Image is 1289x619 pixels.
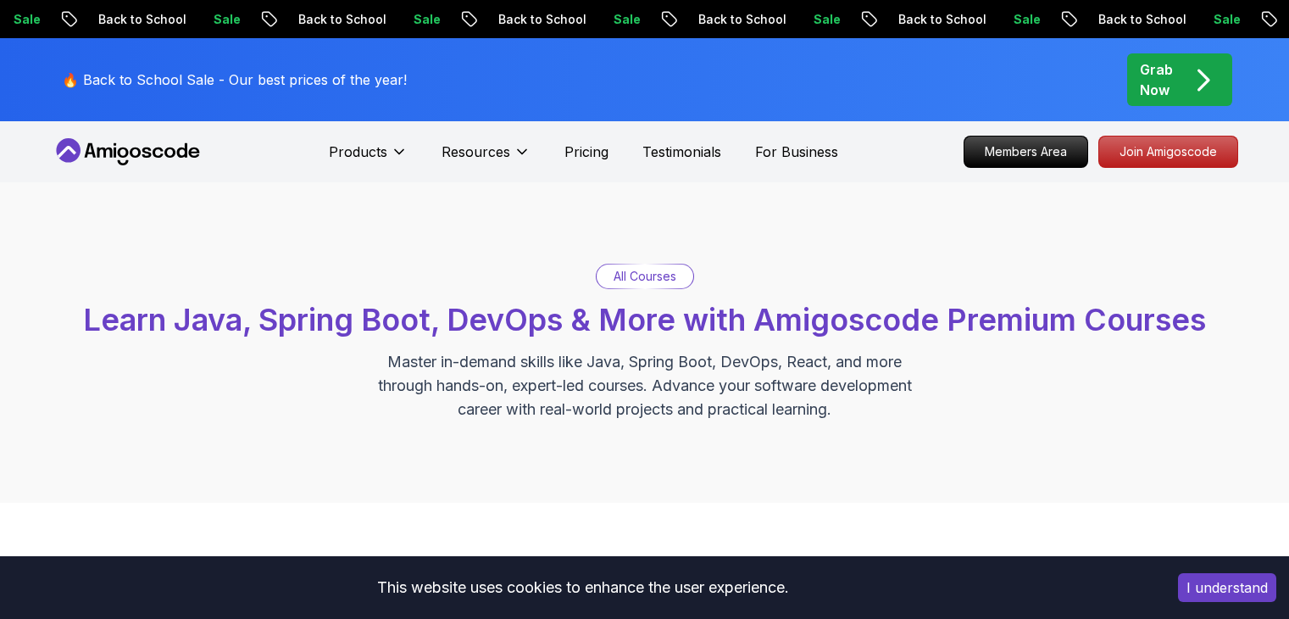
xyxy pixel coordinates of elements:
[964,136,1088,168] a: Members Area
[176,11,292,28] p: Back to School
[642,142,721,162] a: Testimonials
[492,11,546,28] p: Sale
[776,11,892,28] p: Back to School
[329,142,408,176] button: Products
[360,350,930,421] p: Master in-demand skills like Java, Spring Boot, DevOps, React, and more through hands-on, expert-...
[1178,573,1276,602] button: Accept cookies
[1099,137,1237,167] p: Join Amigoscode
[62,70,407,90] p: 🔥 Back to School Sale - Our best prices of the year!
[442,142,510,162] p: Resources
[755,142,838,162] a: For Business
[1092,11,1146,28] p: Sale
[892,11,946,28] p: Sale
[83,301,1206,338] span: Learn Java, Spring Boot, DevOps & More with Amigoscode Premium Courses
[1140,59,1173,100] p: Grab Now
[329,142,387,162] p: Products
[576,11,692,28] p: Back to School
[442,142,531,176] button: Resources
[292,11,346,28] p: Sale
[13,569,1153,606] div: This website uses cookies to enhance the user experience.
[564,142,608,162] a: Pricing
[976,11,1092,28] p: Back to School
[964,137,1087,167] p: Members Area
[1098,136,1238,168] a: Join Amigoscode
[376,11,492,28] p: Back to School
[692,11,746,28] p: Sale
[92,11,146,28] p: Sale
[614,268,676,285] p: All Courses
